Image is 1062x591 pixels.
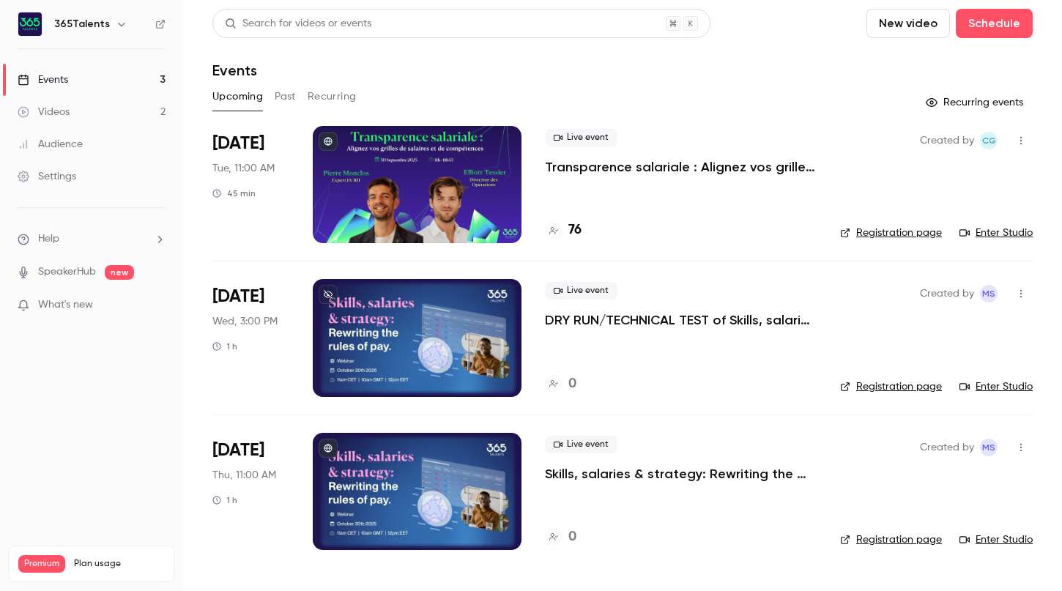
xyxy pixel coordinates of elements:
[959,226,1033,240] a: Enter Studio
[54,17,110,31] h6: 365Talents
[980,439,998,456] span: Maria Salazar
[212,439,264,462] span: [DATE]
[212,85,263,108] button: Upcoming
[545,374,576,394] a: 0
[920,132,974,149] span: Created by
[982,132,996,149] span: CG
[74,558,165,570] span: Plan usage
[212,494,237,506] div: 1 h
[982,439,995,456] span: MS
[212,314,278,329] span: Wed, 3:00 PM
[18,169,76,184] div: Settings
[545,220,582,240] a: 76
[866,9,950,38] button: New video
[840,532,942,547] a: Registration page
[545,311,817,329] a: DRY RUN/TECHNICAL TEST of Skills, salaries & strategy: Rewriting the rules of pay
[275,85,296,108] button: Past
[38,297,93,313] span: What's new
[308,85,357,108] button: Recurring
[545,436,617,453] span: Live event
[982,285,995,302] span: MS
[545,129,617,146] span: Live event
[920,285,974,302] span: Created by
[980,132,998,149] span: Cynthia Garcia
[545,158,817,176] a: Transparence salariale : Alignez vos grilles de salaires et de compétences
[545,465,817,483] a: Skills, salaries & strategy: Rewriting the rules of pay
[18,105,70,119] div: Videos
[840,379,942,394] a: Registration page
[105,265,134,280] span: new
[568,374,576,394] h4: 0
[568,527,576,547] h4: 0
[959,379,1033,394] a: Enter Studio
[568,220,582,240] h4: 76
[18,231,166,247] li: help-dropdown-opener
[225,16,371,31] div: Search for videos or events
[18,137,83,152] div: Audience
[980,285,998,302] span: Maria Salazar
[919,91,1033,114] button: Recurring events
[959,532,1033,547] a: Enter Studio
[212,433,289,550] div: Oct 30 Thu, 11:00 AM (Europe/Paris)
[212,62,257,79] h1: Events
[212,126,289,243] div: Sep 30 Tue, 11:00 AM (Europe/Paris)
[956,9,1033,38] button: Schedule
[18,12,42,36] img: 365Talents
[212,285,264,308] span: [DATE]
[840,226,942,240] a: Registration page
[212,468,276,483] span: Thu, 11:00 AM
[212,132,264,155] span: [DATE]
[212,341,237,352] div: 1 h
[212,279,289,396] div: Oct 29 Wed, 3:00 PM (Europe/Paris)
[18,73,68,87] div: Events
[38,231,59,247] span: Help
[212,187,256,199] div: 45 min
[212,161,275,176] span: Tue, 11:00 AM
[920,439,974,456] span: Created by
[545,282,617,300] span: Live event
[38,264,96,280] a: SpeakerHub
[18,555,65,573] span: Premium
[545,527,576,547] a: 0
